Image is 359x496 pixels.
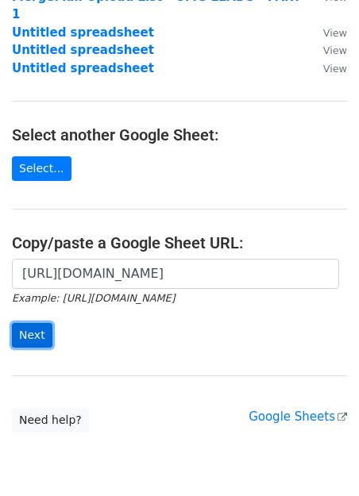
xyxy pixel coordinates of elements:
[12,25,154,40] a: Untitled spreadsheet
[12,292,175,304] small: Example: [URL][DOMAIN_NAME]
[12,125,347,144] h4: Select another Google Sheet:
[323,27,347,39] small: View
[307,61,347,75] a: View
[12,43,154,57] a: Untitled spreadsheet
[12,259,339,289] input: Paste your Google Sheet URL here
[12,233,347,252] h4: Copy/paste a Google Sheet URL:
[323,44,347,56] small: View
[12,408,89,433] a: Need help?
[307,43,347,57] a: View
[249,409,347,424] a: Google Sheets
[307,25,347,40] a: View
[12,156,71,181] a: Select...
[12,323,52,348] input: Next
[12,61,154,75] a: Untitled spreadsheet
[323,63,347,75] small: View
[280,420,359,496] iframe: Chat Widget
